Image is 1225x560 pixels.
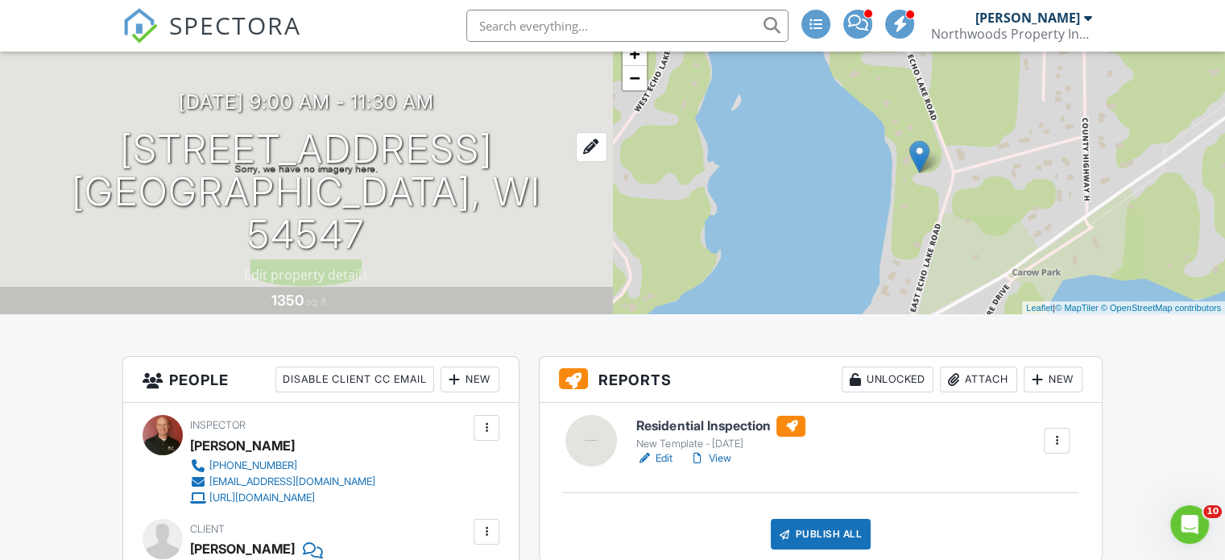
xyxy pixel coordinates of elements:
div: | [1022,301,1225,315]
a: Leaflet [1026,303,1053,313]
a: [URL][DOMAIN_NAME] [190,490,375,506]
div: [PHONE_NUMBER] [209,459,297,472]
div: Disable Client CC Email [275,367,434,392]
span: SPECTORA [169,8,301,42]
span: Client [190,523,225,535]
h6: Residential Inspection [636,416,805,437]
h1: [STREET_ADDRESS] [GEOGRAPHIC_DATA], WI 54547 [26,128,587,255]
a: Residential Inspection New Template - [DATE] [636,416,805,451]
div: New [441,367,499,392]
div: [PERSON_NAME] [975,10,1080,26]
span: sq. ft. [306,296,329,308]
a: View [689,450,730,467]
img: The Best Home Inspection Software - Spectora [122,8,158,44]
div: Attach [940,367,1017,392]
h3: [DATE] 9:00 am - 11:30 am [179,91,434,113]
a: © MapTiler [1055,303,1099,313]
div: [EMAIL_ADDRESS][DOMAIN_NAME] [209,475,375,488]
a: SPECTORA [122,22,301,56]
h3: Reports [540,357,1102,403]
input: Search everything... [466,10,788,42]
div: [URL][DOMAIN_NAME] [209,492,315,504]
a: Edit [636,450,673,467]
iframe: Intercom live chat [1170,505,1209,544]
a: Zoom in [623,42,647,66]
a: [EMAIL_ADDRESS][DOMAIN_NAME] [190,474,375,490]
span: 10 [1203,505,1222,518]
div: [PERSON_NAME] [190,433,295,458]
a: [PHONE_NUMBER] [190,458,375,474]
h3: People [123,357,519,403]
div: 1350 [271,292,304,309]
div: New [1024,367,1082,392]
div: Northwoods Property Inspections [931,26,1092,42]
a: Zoom out [623,66,647,90]
span: Inspector [190,419,246,431]
div: New Template - [DATE] [636,438,805,450]
div: Unlocked [842,367,933,392]
div: Publish All [771,519,871,550]
a: © OpenStreetMap contributors [1101,303,1221,313]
